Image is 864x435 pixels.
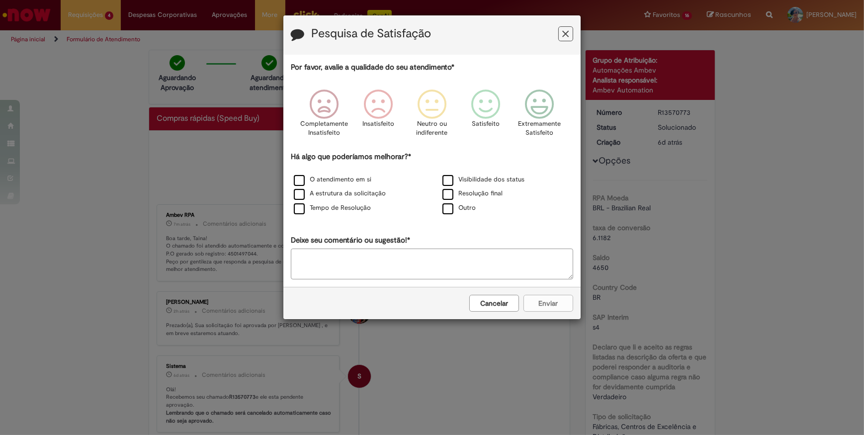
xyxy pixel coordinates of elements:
[291,152,573,216] div: Há algo que poderíamos melhorar?*
[353,82,404,150] div: Insatisfeito
[469,295,519,312] button: Cancelar
[442,203,476,213] label: Outro
[294,175,371,184] label: O atendimento em si
[442,175,524,184] label: Visibilidade dos status
[291,62,454,73] label: Por favor, avalie a qualidade do seu atendimento*
[460,82,511,150] div: Satisfeito
[518,119,561,138] p: Extremamente Satisfeito
[472,119,500,129] p: Satisfeito
[299,82,349,150] div: Completamente Insatisfeito
[442,189,503,198] label: Resolução final
[414,119,450,138] p: Neutro ou indiferente
[294,203,371,213] label: Tempo de Resolução
[514,82,565,150] div: Extremamente Satisfeito
[311,27,431,40] label: Pesquisa de Satisfação
[291,235,410,246] label: Deixe seu comentário ou sugestão!*
[294,189,386,198] label: A estrutura da solicitação
[362,119,394,129] p: Insatisfeito
[407,82,457,150] div: Neutro ou indiferente
[301,119,348,138] p: Completamente Insatisfeito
